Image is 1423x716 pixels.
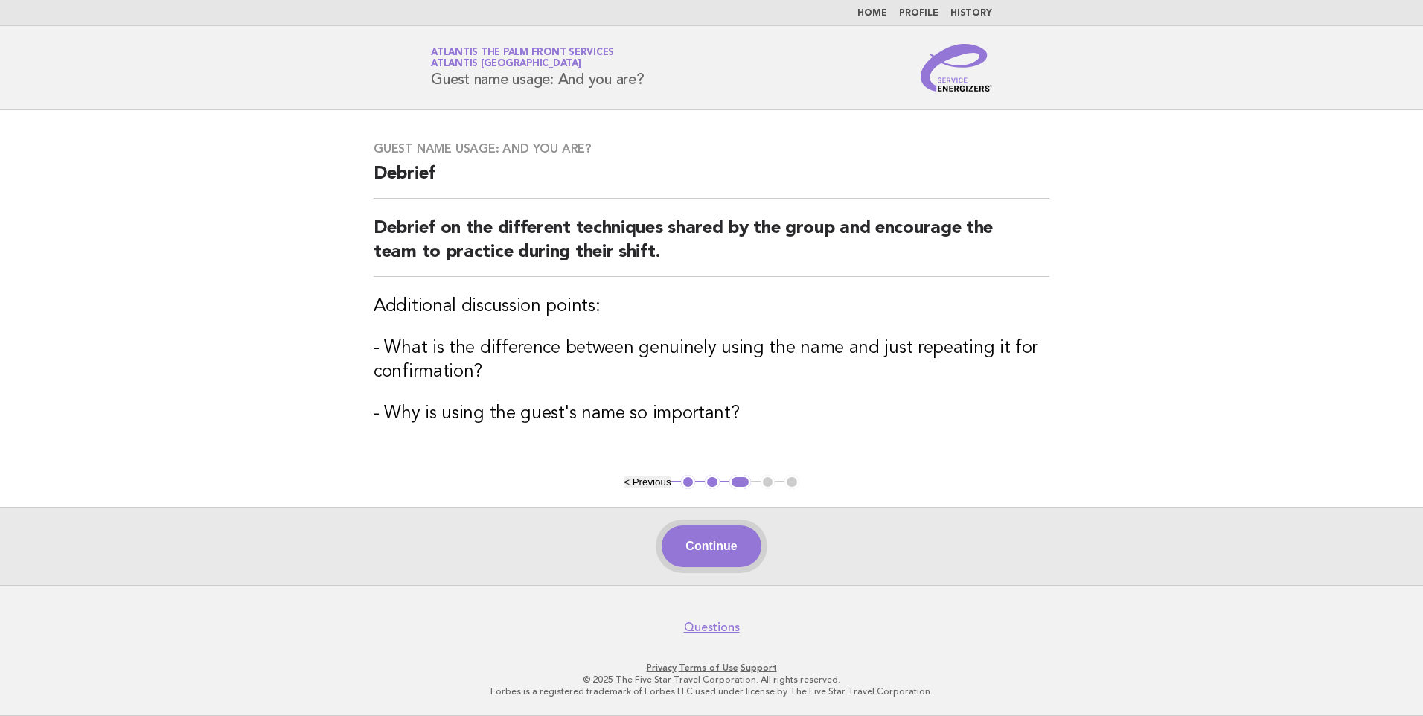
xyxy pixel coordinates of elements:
h3: Additional discussion points: [374,295,1049,319]
span: Atlantis [GEOGRAPHIC_DATA] [431,60,581,69]
a: History [950,9,992,18]
button: < Previous [624,476,671,488]
a: Home [857,9,887,18]
button: 1 [681,475,696,490]
a: Profile [899,9,938,18]
h3: Guest name usage: And you are? [374,141,1049,156]
a: Support [741,662,777,673]
a: Privacy [647,662,677,673]
h3: - What is the difference between genuinely using the name and just repeating it for confirmation? [374,336,1049,384]
h2: Debrief on the different techniques shared by the group and encourage the team to practice during... [374,217,1049,277]
p: Forbes is a registered trademark of Forbes LLC used under license by The Five Star Travel Corpora... [256,685,1167,697]
button: 2 [705,475,720,490]
a: Atlantis The Palm Front ServicesAtlantis [GEOGRAPHIC_DATA] [431,48,614,68]
h3: - Why is using the guest's name so important? [374,402,1049,426]
p: · · [256,662,1167,674]
p: © 2025 The Five Star Travel Corporation. All rights reserved. [256,674,1167,685]
a: Questions [684,620,740,635]
button: 3 [729,475,751,490]
h1: Guest name usage: And you are? [431,48,645,87]
h2: Debrief [374,162,1049,199]
button: Continue [662,525,761,567]
a: Terms of Use [679,662,738,673]
img: Service Energizers [921,44,992,92]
